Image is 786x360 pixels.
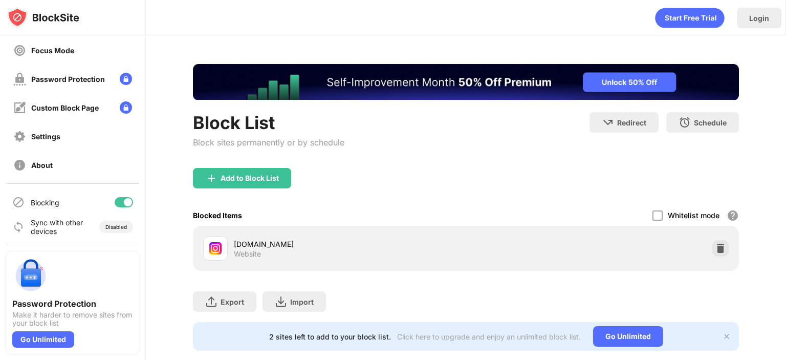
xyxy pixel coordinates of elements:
div: Whitelist mode [668,211,719,220]
div: Block List [193,112,344,133]
div: Sync with other devices [31,218,83,236]
div: Export [221,298,244,306]
div: Disabled [105,224,127,230]
img: blocking-icon.svg [12,196,25,208]
div: Login [749,14,769,23]
div: Password Protection [12,299,133,309]
div: Settings [31,132,60,141]
img: sync-icon.svg [12,221,25,233]
div: [DOMAIN_NAME] [234,239,466,249]
img: about-off.svg [13,159,26,172]
img: push-password-protection.svg [12,258,49,294]
img: customize-block-page-off.svg [13,101,26,114]
img: settings-off.svg [13,130,26,143]
div: Blocked Items [193,211,242,220]
div: 2 sites left to add to your block list. [269,332,391,341]
div: Schedule [694,118,727,127]
div: Redirect [617,118,646,127]
img: password-protection-off.svg [13,73,26,86]
div: About [31,161,53,170]
div: Custom Block Page [31,103,99,112]
div: Import [290,298,314,306]
img: lock-menu.svg [120,101,132,114]
div: Go Unlimited [593,326,663,347]
div: Make it harder to remove sites from your block list [12,311,133,327]
img: x-button.svg [723,332,731,341]
div: Click here to upgrade and enjoy an unlimited block list. [397,332,581,341]
img: lock-menu.svg [120,73,132,85]
img: focus-off.svg [13,44,26,57]
div: Go Unlimited [12,331,74,348]
div: animation [655,8,725,28]
img: favicons [209,242,222,255]
div: Blocking [31,198,59,207]
iframe: Banner [193,64,739,100]
div: Add to Block List [221,174,279,182]
div: Focus Mode [31,46,74,55]
div: Password Protection [31,75,105,83]
div: Block sites permanently or by schedule [193,137,344,147]
div: Website [234,249,261,259]
img: logo-blocksite.svg [7,7,79,28]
